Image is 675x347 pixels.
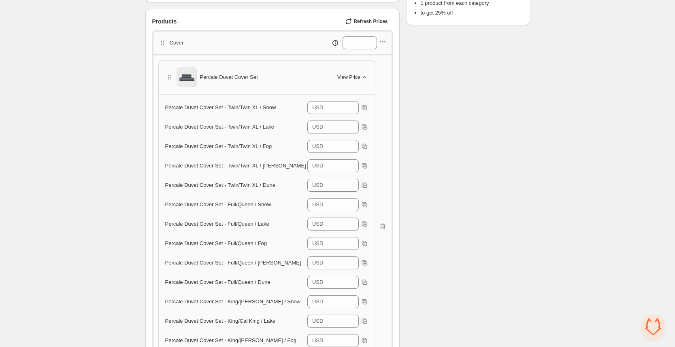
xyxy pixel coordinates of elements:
img: Percale Duvet Cover Set [177,67,197,87]
div: USD [312,123,323,131]
button: View Price [332,71,373,84]
span: Percale Duvet Cover Set - King/[PERSON_NAME] / Snow [165,298,301,305]
div: USD [312,239,323,248]
span: Percale Duvet Cover Set - King/[PERSON_NAME] / Fog [165,337,296,343]
span: Percale Duvet Cover Set - Twin/Twin XL / Fog [165,143,272,149]
p: Cover [170,39,184,47]
span: Percale Duvet Cover Set - Full/Queen / Dune [165,279,270,285]
div: USD [312,336,323,345]
span: Percale Duvet Cover Set - Twin/Twin XL / Dune [165,182,275,188]
li: to get 25% off [421,9,524,17]
span: Refresh Prices [353,18,388,25]
a: Відкритий чат [641,315,665,339]
button: Refresh Prices [342,16,392,27]
div: USD [312,162,323,170]
div: USD [312,201,323,209]
span: Percale Duvet Cover Set - Full/Queen / Fog [165,240,267,246]
div: USD [312,104,323,112]
div: USD [312,259,323,267]
div: USD [312,142,323,150]
span: Percale Duvet Cover Set - Twin/Twin XL / Snow [165,104,276,110]
span: Percale Duvet Cover Set - Full/Queen / Lake [165,221,269,227]
span: View Price [337,74,360,80]
div: USD [312,220,323,228]
div: USD [312,298,323,306]
span: Percale Duvet Cover Set - Twin/Twin XL / Lake [165,124,275,130]
span: Percale Duvet Cover Set - Twin/Twin XL / [PERSON_NAME] [165,163,306,169]
span: Percale Duvet Cover Set - King/Cal King / Lake [165,318,275,324]
div: USD [312,317,323,325]
div: USD [312,181,323,189]
span: Percale Duvet Cover Set - Full/Queen / [PERSON_NAME] [165,260,301,266]
div: USD [312,278,323,286]
span: Percale Duvet Cover Set [200,73,258,81]
span: Percale Duvet Cover Set - Full/Queen / Snow [165,201,271,207]
span: Products [152,17,177,25]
